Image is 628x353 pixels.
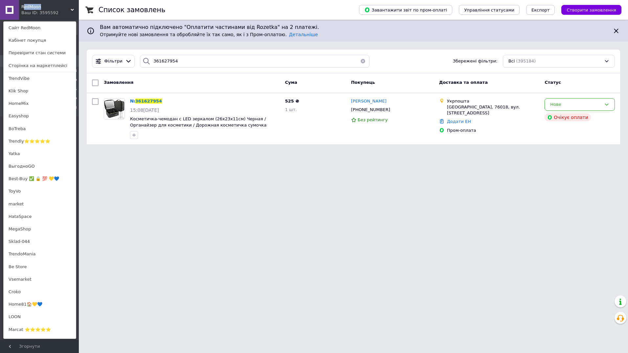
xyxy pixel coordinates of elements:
[4,123,76,135] a: BoTreba
[545,80,561,85] span: Статус
[4,323,76,336] a: Marcat ⭐⭐⭐⭐⭐
[4,298,76,311] a: Home81🏠💛💙
[4,72,76,85] a: TrendVibe
[4,135,76,148] a: Trendly⭐⭐⭐⭐⭐
[516,59,536,63] span: (395184)
[4,148,76,160] a: Yatka
[459,5,520,15] button: Управління статусами
[104,98,125,119] a: Фото товару
[4,22,76,34] a: Сайт RedMoon
[4,160,76,173] a: ВыгодноGO
[100,24,607,31] span: Вам автоматично підключено "Оплатити частинами від Rozetka" на 2 платежі.
[359,5,452,15] button: Завантажити звіт по пром-оплаті
[4,248,76,260] a: TrendoMania
[351,98,387,105] a: [PERSON_NAME]
[4,235,76,248] a: Sklad-044
[351,107,390,112] span: [PHONE_NUMBER]
[4,261,76,273] a: Be Store
[130,116,266,128] a: Косметичка-чемодан с LED зеркалом (26х23х11см) Черная / Органайзер для косметики / Дорожная косме...
[356,55,370,68] button: Очистить
[130,99,135,104] span: №
[140,55,370,68] input: Пошук за номером замовлення, ПІБ покупця, номером телефону, Email, номером накладної
[526,5,555,15] button: Експорт
[4,336,76,348] a: Laggi market
[531,8,550,12] span: Експорт
[4,223,76,235] a: MegaShop
[4,273,76,286] a: Vsemarket
[4,286,76,298] a: Croko
[285,80,297,85] span: Cума
[104,99,124,119] img: Фото товару
[453,58,498,64] span: Збережені фільтри:
[4,311,76,323] a: LOON
[4,185,76,198] a: ToyVo
[4,97,76,110] a: HomeMix
[545,113,591,121] div: Очікує оплати
[104,58,123,64] span: Фільтри
[447,119,471,124] a: Додати ЕН
[439,80,488,85] span: Доставка та оплата
[99,6,165,14] h1: Список замовлень
[21,10,49,16] div: Ваш ID: 3595592
[135,99,162,104] span: 361627954
[289,32,318,37] a: Детальніше
[447,98,540,104] div: Укрпошта
[447,128,540,133] div: Пром-оплата
[508,58,515,64] span: Всі
[100,32,318,37] span: Отримуйте нові замовлення та обробляйте їх так само, як і з Пром-оплатою.
[21,4,71,10] span: RedMoon
[351,80,375,85] span: Покупець
[351,99,387,104] span: [PERSON_NAME]
[447,104,540,116] div: [GEOGRAPHIC_DATA], 76018, вул. [STREET_ADDRESS]
[4,110,76,122] a: Easyshop
[550,101,601,108] div: Нове
[285,99,299,104] span: 525 ₴
[364,7,447,13] span: Завантажити звіт по пром-оплаті
[130,99,162,104] a: №361627954
[567,8,616,12] span: Створити замовлення
[555,7,621,12] a: Створити замовлення
[358,117,388,122] span: Без рейтингу
[4,173,76,185] a: Best-Buy ✅ 🔒 💯 💛💙
[4,47,76,59] a: Перевірити стан системи
[130,107,159,113] span: 15:08[DATE]
[4,198,76,210] a: market
[4,210,76,223] a: HataSpace
[464,8,514,12] span: Управління статусами
[4,85,76,97] a: Klik Shop
[4,34,76,47] a: Кабінет покупця
[104,80,133,85] span: Замовлення
[285,107,297,112] span: 1 шт.
[4,59,76,72] a: Сторінка на маркетплейсі
[561,5,621,15] button: Створити замовлення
